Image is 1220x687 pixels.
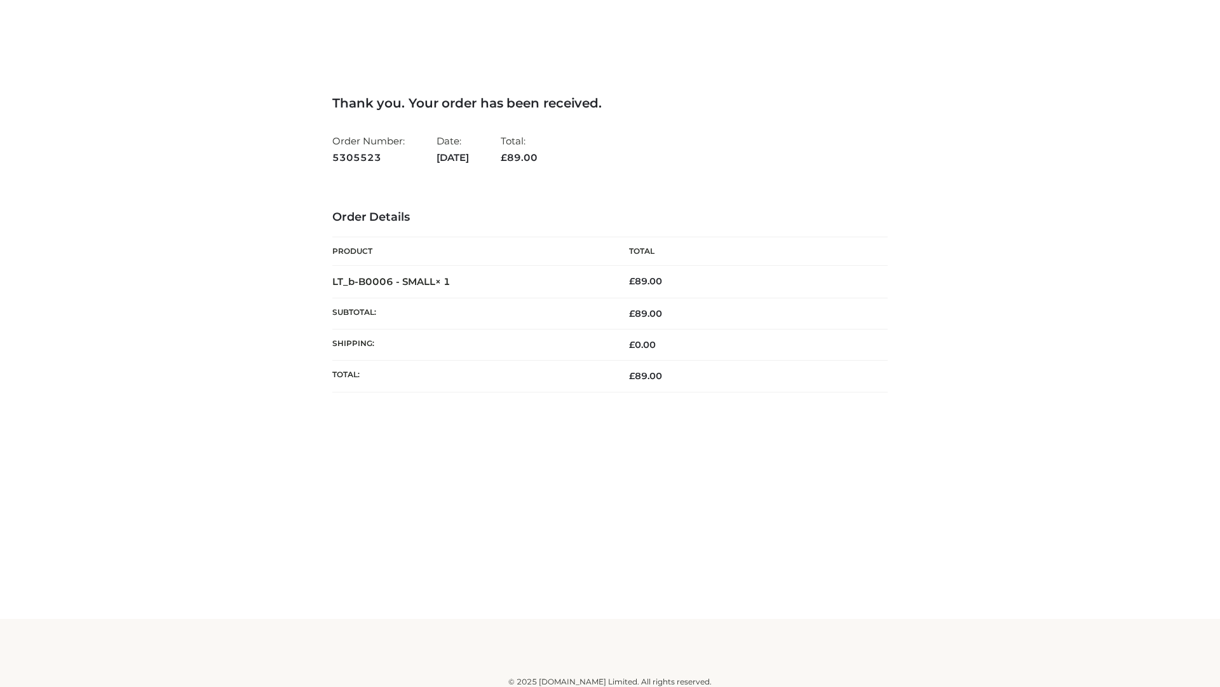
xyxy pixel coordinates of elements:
[610,237,888,266] th: Total
[435,275,451,288] strong: × 1
[629,339,635,350] span: £
[332,95,888,111] h3: Thank you. Your order has been received.
[332,361,610,392] th: Total:
[629,370,662,382] span: 89.00
[629,308,662,319] span: 89.00
[332,298,610,329] th: Subtotal:
[501,151,507,163] span: £
[629,339,656,350] bdi: 0.00
[501,151,538,163] span: 89.00
[332,237,610,266] th: Product
[629,275,635,287] span: £
[629,370,635,382] span: £
[501,130,538,169] li: Total:
[629,275,662,287] bdi: 89.00
[332,275,451,288] strong: LT_b-B0006 - SMALL
[437,149,469,166] strong: [DATE]
[437,130,469,169] li: Date:
[332,330,610,361] th: Shipping:
[332,130,405,169] li: Order Number:
[332,211,888,225] h3: Order Details
[629,308,635,319] span: £
[332,149,405,166] strong: 5305523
